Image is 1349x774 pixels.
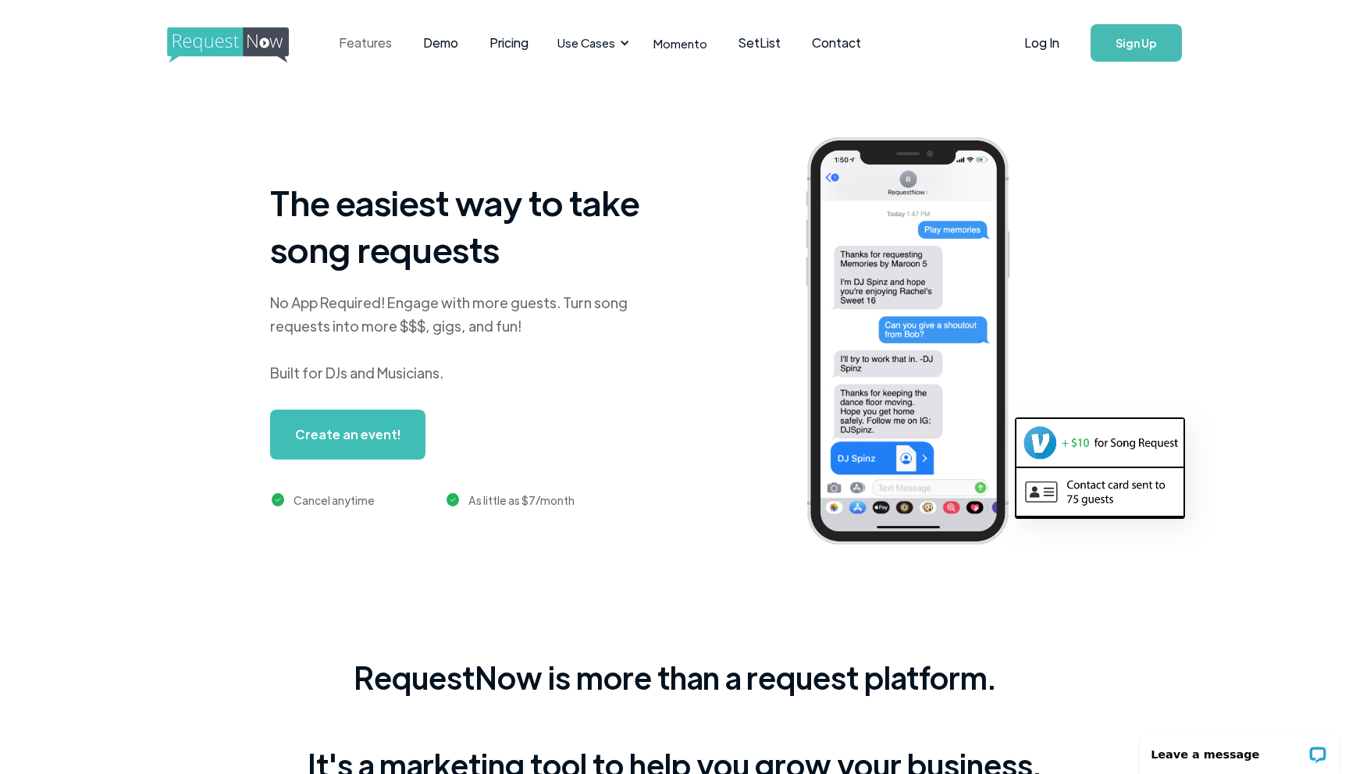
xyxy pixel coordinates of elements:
img: requestnow logo [167,27,318,63]
a: Contact [796,19,877,67]
img: green checkmark [447,493,460,506]
div: Use Cases [548,19,634,67]
div: As little as $7/month [468,491,575,509]
img: venmo screenshot [1016,419,1183,466]
a: Momento [638,20,723,66]
h1: The easiest way to take song requests [270,179,660,272]
a: home [167,27,284,59]
img: contact card example [1016,468,1183,515]
a: Create an event! [270,410,425,460]
a: Features [323,19,408,67]
div: No App Required! Engage with more guests. Turn song requests into more $$$, gigs, and fun! Built ... [270,291,660,385]
a: Pricing [474,19,544,67]
div: Use Cases [557,34,615,51]
a: SetList [723,19,796,67]
a: Log In [1009,16,1075,70]
img: green checkmark [272,493,285,506]
a: Demo [408,19,474,67]
a: Sign Up [1091,24,1182,62]
img: iphone screenshot [788,126,1052,561]
div: Cancel anytime [294,491,375,509]
iframe: LiveChat chat widget [1130,725,1349,774]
